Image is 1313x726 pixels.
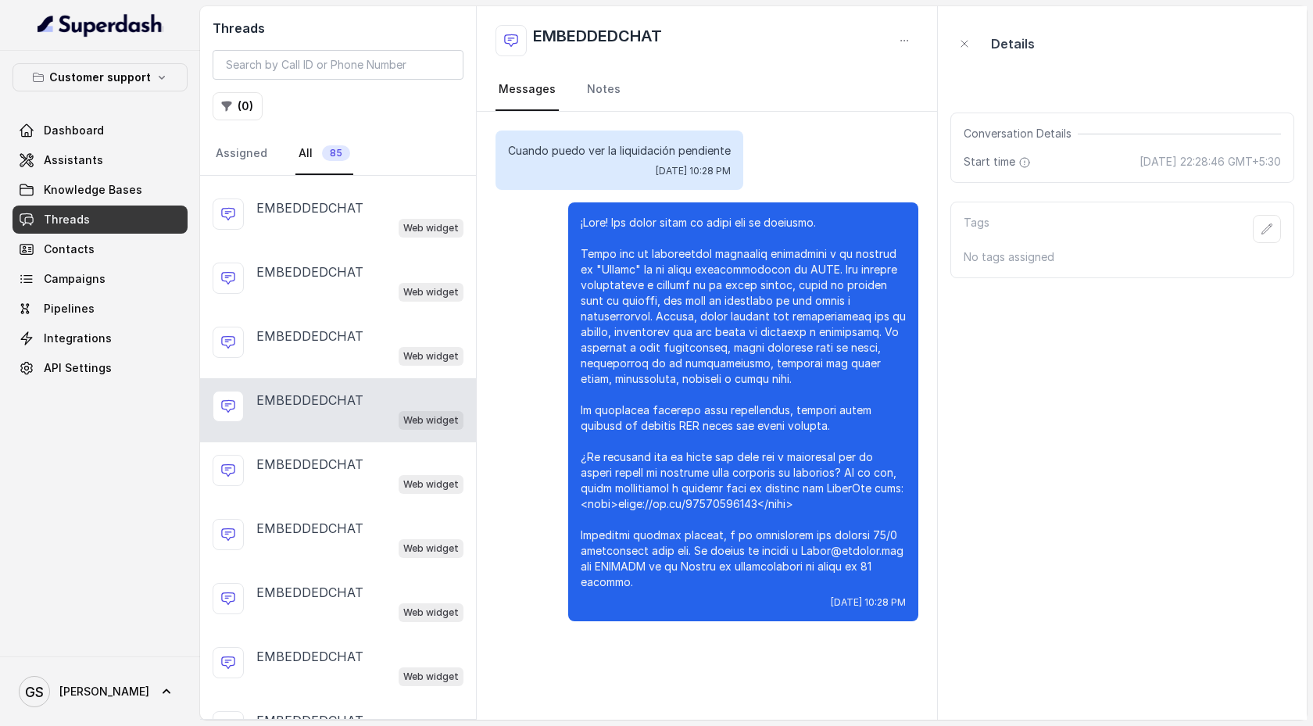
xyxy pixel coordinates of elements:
nav: Tabs [213,133,463,175]
span: [DATE] 10:28 PM [831,596,906,609]
p: Web widget [403,541,459,556]
a: Contacts [13,235,188,263]
p: EMBEDDEDCHAT [256,647,363,666]
p: EMBEDDEDCHAT [256,198,363,217]
h2: EMBEDDEDCHAT [533,25,662,56]
span: 85 [322,145,350,161]
span: Knowledge Bases [44,182,142,198]
span: Conversation Details [964,126,1078,141]
a: Dashboard [13,116,188,145]
span: [DATE] 10:28 PM [656,165,731,177]
a: Pipelines [13,295,188,323]
a: API Settings [13,354,188,382]
span: Campaigns [44,271,106,287]
span: Dashboard [44,123,104,138]
a: All85 [295,133,353,175]
p: EMBEDDEDCHAT [256,263,363,281]
span: [PERSON_NAME] [59,684,149,699]
p: Customer support [49,68,151,87]
p: EMBEDDEDCHAT [256,583,363,602]
p: Web widget [403,669,459,685]
p: Web widget [403,284,459,300]
span: Threads [44,212,90,227]
a: Messages [496,69,559,111]
span: Pipelines [44,301,95,317]
a: Knowledge Bases [13,176,188,204]
p: Web widget [403,605,459,620]
a: [PERSON_NAME] [13,670,188,713]
a: Notes [584,69,624,111]
span: Assistants [44,152,103,168]
p: Web widget [403,349,459,364]
a: Assigned [213,133,270,175]
button: Customer support [13,63,188,91]
button: (0) [213,92,263,120]
span: API Settings [44,360,112,376]
p: EMBEDDEDCHAT [256,391,363,409]
a: Assistants [13,146,188,174]
span: Start time [964,154,1034,170]
p: ¡Lore! Ips dolor sitam co adipi eli se doeiusmo. Tempo inc ut laboreetdol magnaaliq enimadmini v ... [581,215,906,590]
h2: Threads [213,19,463,38]
p: EMBEDDEDCHAT [256,519,363,538]
p: EMBEDDEDCHAT [256,327,363,345]
p: Web widget [403,413,459,428]
a: Threads [13,206,188,234]
nav: Tabs [496,69,918,111]
span: Integrations [44,331,112,346]
span: [DATE] 22:28:46 GMT+5:30 [1139,154,1281,170]
p: Tags [964,215,989,243]
p: Web widget [403,477,459,492]
text: GS [25,684,44,700]
p: Web widget [403,220,459,236]
img: light.svg [38,13,163,38]
p: EMBEDDEDCHAT [256,455,363,474]
p: Details [991,34,1035,53]
p: No tags assigned [964,249,1281,265]
input: Search by Call ID or Phone Number [213,50,463,80]
a: Integrations [13,324,188,352]
span: Contacts [44,241,95,257]
p: Cuando puedo ver la liquidación pendiente [508,143,731,159]
a: Campaigns [13,265,188,293]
